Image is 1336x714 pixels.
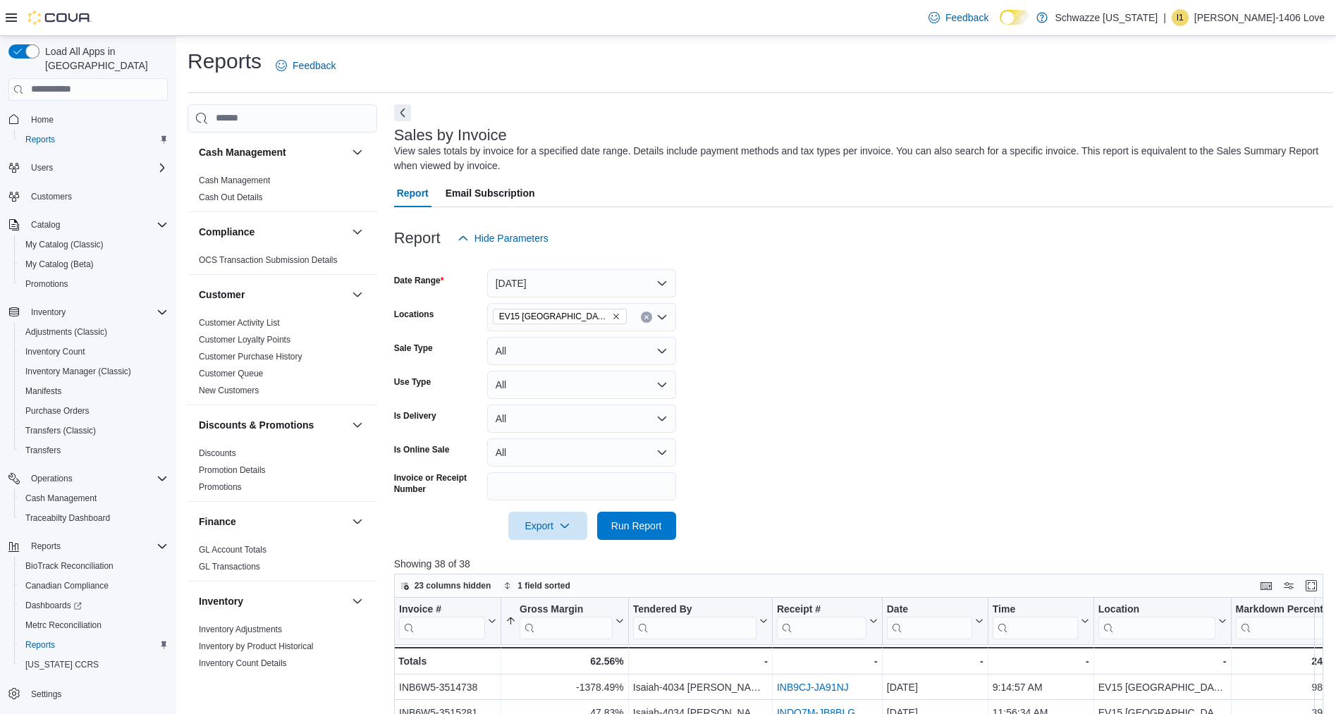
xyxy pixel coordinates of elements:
a: [US_STATE] CCRS [20,656,104,673]
a: Transfers (Classic) [20,422,102,439]
span: Feedback [945,11,988,25]
button: Location [1098,603,1226,639]
div: Isaac-1406 Love [1172,9,1189,26]
p: | [1163,9,1166,26]
h3: Discounts & Promotions [199,418,314,432]
button: Hide Parameters [452,224,554,252]
button: [DATE] [487,269,676,297]
span: Promotions [20,276,168,293]
span: Customer Queue [199,368,263,379]
span: Inventory Manager (Classic) [25,366,131,377]
button: [US_STATE] CCRS [14,655,173,675]
label: Locations [394,309,434,320]
span: Inventory Adjustments [199,624,282,635]
span: 23 columns hidden [415,580,491,591]
span: Inventory Count Details [199,658,287,669]
input: Dark Mode [1000,10,1029,25]
span: My Catalog (Beta) [20,256,168,273]
a: Inventory Adjustments [199,624,282,634]
span: Catalog [31,219,60,230]
a: My Catalog (Classic) [20,236,109,253]
span: Traceabilty Dashboard [25,512,110,524]
span: Cash Management [199,175,270,186]
span: Cash Management [20,490,168,507]
h3: Compliance [199,225,255,239]
div: Cash Management [188,172,377,211]
a: Feedback [923,4,994,32]
span: Customers [25,187,168,205]
a: My Catalog (Beta) [20,256,99,273]
button: Catalog [3,215,173,235]
span: I1 [1177,9,1184,26]
button: All [487,438,676,467]
button: All [487,371,676,399]
div: Tendered By [632,603,756,616]
span: Inventory by Product Historical [199,641,314,652]
span: Load All Apps in [GEOGRAPHIC_DATA] [39,44,168,73]
a: Cash Out Details [199,192,263,202]
span: Dashboards [25,600,82,611]
div: Isaiah-4034 [PERSON_NAME] [632,679,767,696]
a: Home [25,111,59,128]
span: 1 field sorted [517,580,570,591]
button: Home [3,109,173,130]
button: Next [394,104,411,121]
a: Purchase Orders [20,402,95,419]
span: Inventory [31,307,66,318]
div: - [632,653,767,670]
a: INB9CJ-JA91NJ [777,682,849,693]
span: Transfers (Classic) [25,425,96,436]
button: All [487,405,676,433]
div: Receipt # [777,603,866,616]
a: GL Transactions [199,562,260,572]
span: [US_STATE] CCRS [25,659,99,670]
button: Remove EV15 Las Cruces North from selection in this group [612,312,620,321]
a: Promotion Details [199,465,266,475]
span: Hide Parameters [474,231,549,245]
span: OCS Transaction Submission Details [199,254,338,266]
a: Reports [20,636,61,653]
span: Metrc Reconciliation [25,620,102,631]
span: Adjustments (Classic) [25,326,107,338]
button: Discounts & Promotions [349,417,366,433]
span: Inventory Manager (Classic) [20,363,168,380]
button: Discounts & Promotions [199,418,346,432]
div: Totals [398,653,496,670]
span: Customer Loyalty Points [199,334,290,345]
button: Cash Management [14,488,173,508]
div: 9:14:57 AM [992,679,1089,696]
a: Inventory by Product Historical [199,641,314,651]
button: Tendered By [632,603,767,639]
button: Promotions [14,274,173,294]
button: Cash Management [199,145,346,159]
button: Users [25,159,59,176]
button: 23 columns hidden [395,577,497,594]
span: My Catalog (Classic) [20,236,168,253]
button: Reports [14,130,173,149]
a: Manifests [20,383,67,400]
h3: Finance [199,515,236,529]
button: Customers [3,186,173,207]
span: Promotions [199,481,242,493]
span: Export [517,512,579,540]
div: Location [1098,603,1215,616]
button: All [487,337,676,365]
span: New Customers [199,385,259,396]
span: Catalog [25,216,168,233]
div: Gross Margin [520,603,613,616]
span: Reports [20,636,168,653]
a: New Customers [199,386,259,395]
a: Canadian Compliance [20,577,114,594]
button: Transfers (Classic) [14,421,173,441]
button: Inventory [25,304,71,321]
a: Inventory Count [20,343,91,360]
div: [DATE] [886,679,983,696]
label: Is Delivery [394,410,436,421]
span: Customer Purchase History [199,351,302,362]
span: Metrc Reconciliation [20,617,168,634]
div: INB6W5-3514738 [399,679,496,696]
button: Settings [3,683,173,703]
span: Purchase Orders [25,405,90,417]
p: Schwazze [US_STATE] [1055,9,1158,26]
